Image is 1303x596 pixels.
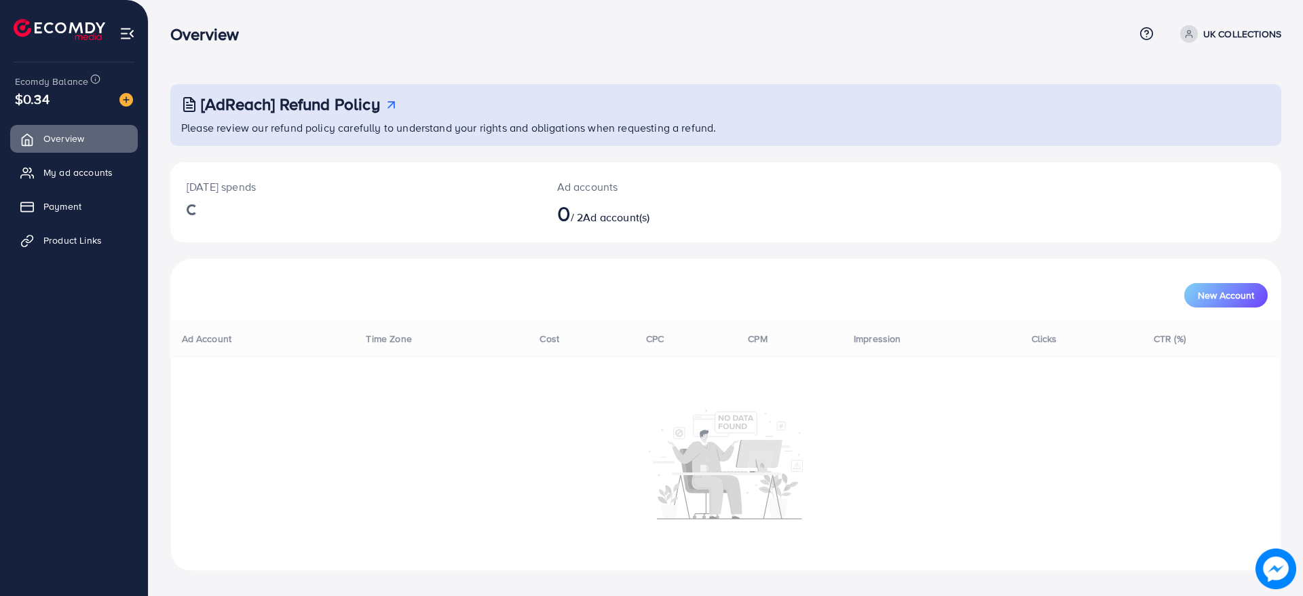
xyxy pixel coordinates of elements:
[119,26,135,41] img: menu
[15,75,88,88] span: Ecomdy Balance
[119,93,133,107] img: image
[1184,283,1268,308] button: New Account
[557,198,571,229] span: 0
[10,125,138,152] a: Overview
[43,132,84,145] span: Overview
[181,119,1273,136] p: Please review our refund policy carefully to understand your rights and obligations when requesti...
[43,166,113,179] span: My ad accounts
[10,159,138,186] a: My ad accounts
[557,179,802,195] p: Ad accounts
[43,200,81,213] span: Payment
[43,234,102,247] span: Product Links
[1175,25,1281,43] a: UK COLLECTIONS
[557,200,802,226] h2: / 2
[187,179,525,195] p: [DATE] spends
[1255,548,1296,589] img: image
[583,210,649,225] span: Ad account(s)
[10,227,138,254] a: Product Links
[170,24,250,44] h3: Overview
[1198,291,1254,300] span: New Account
[14,19,105,40] img: logo
[15,89,50,109] span: $0.34
[1203,26,1281,42] p: UK COLLECTIONS
[10,193,138,220] a: Payment
[201,94,380,114] h3: [AdReach] Refund Policy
